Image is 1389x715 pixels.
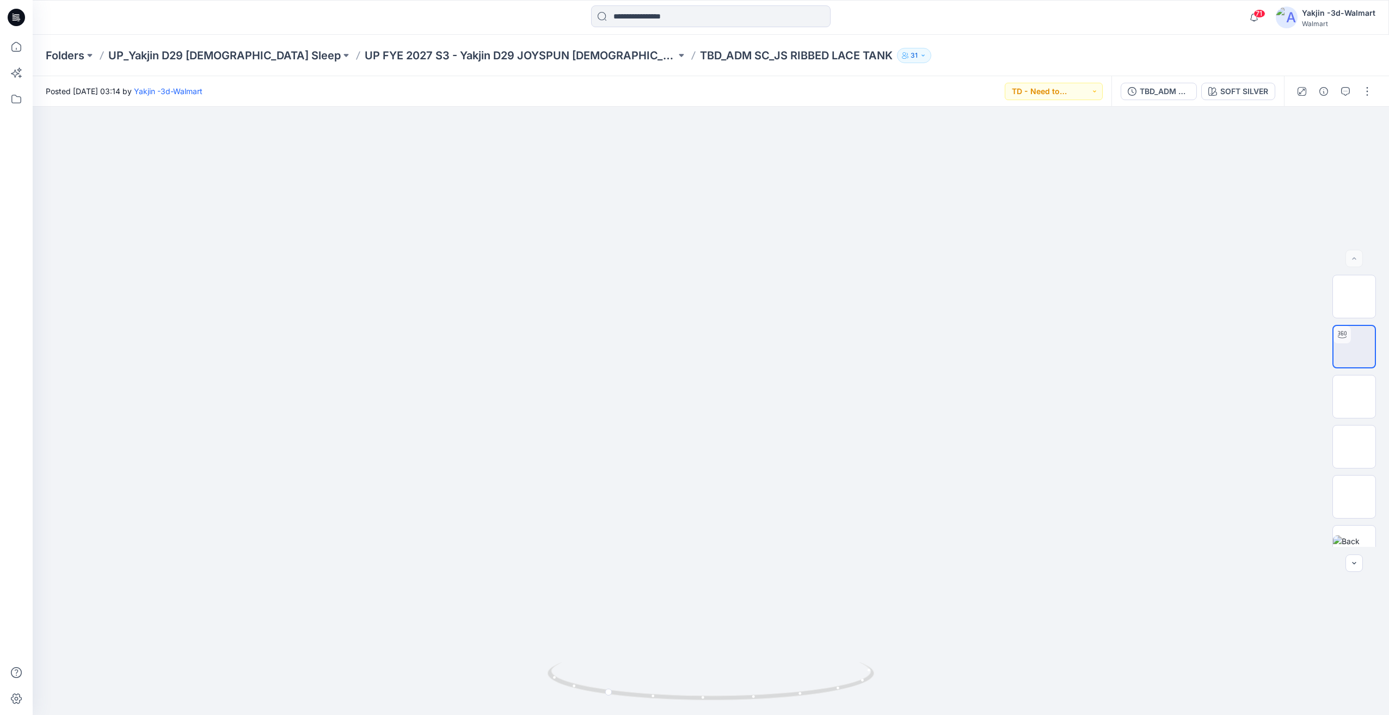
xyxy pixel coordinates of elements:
a: Folders [46,48,84,63]
a: UP_Yakjin D29 [DEMOGRAPHIC_DATA] Sleep [108,48,341,63]
button: SOFT SILVER [1201,83,1275,100]
img: Back Ghost [1333,535,1375,558]
div: Yakjin -3d-Walmart [1302,7,1375,20]
div: Walmart [1302,20,1375,28]
div: TBD_ADM SC_JS RIBBED LACE TANK [1140,85,1190,97]
span: 71 [1253,9,1265,18]
img: avatar [1276,7,1298,28]
p: TBD_ADM SC_JS RIBBED LACE TANK [700,48,893,63]
button: 31 [897,48,931,63]
div: SOFT SILVER [1220,85,1268,97]
button: TBD_ADM SC_JS RIBBED LACE TANK [1121,83,1197,100]
p: 31 [911,50,918,61]
a: UP FYE 2027 S3 - Yakjin D29 JOYSPUN [DEMOGRAPHIC_DATA] Sleepwear [365,48,676,63]
a: Yakjin -3d-Walmart [134,87,202,96]
button: Details [1315,83,1332,100]
span: Posted [DATE] 03:14 by [46,85,202,97]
